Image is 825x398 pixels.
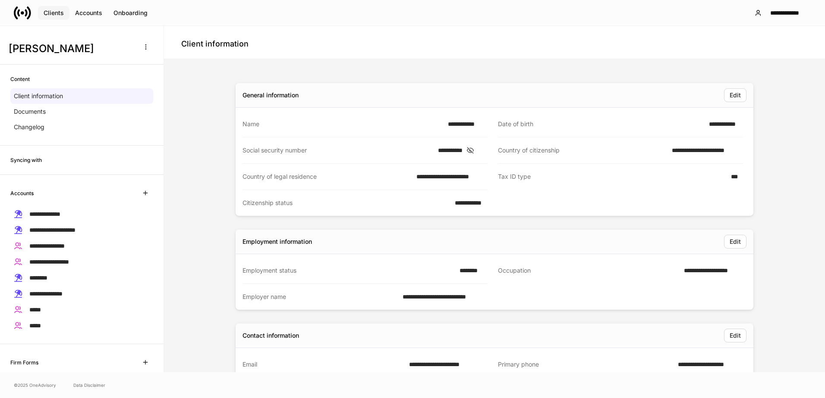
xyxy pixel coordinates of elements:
[14,123,44,131] p: Changelog
[108,6,153,20] button: Onboarding
[44,10,64,16] div: Clients
[181,39,249,49] h4: Client information
[242,91,299,99] div: General information
[10,104,153,119] a: Documents
[498,146,667,155] div: Country of citizenship
[14,92,63,100] p: Client information
[730,92,741,98] div: Edit
[498,120,704,128] div: Date of birth
[724,329,746,342] button: Edit
[242,292,397,301] div: Employer name
[724,235,746,249] button: Edit
[498,266,679,275] div: Occupation
[730,333,741,339] div: Edit
[10,88,153,104] a: Client information
[69,6,108,20] button: Accounts
[498,172,726,181] div: Tax ID type
[242,331,299,340] div: Contact information
[73,382,105,389] a: Data Disclaimer
[9,42,133,56] h3: [PERSON_NAME]
[242,266,454,275] div: Employment status
[38,6,69,20] button: Clients
[14,107,46,116] p: Documents
[242,199,450,207] div: Citizenship status
[10,119,153,135] a: Changelog
[10,189,34,197] h6: Accounts
[75,10,102,16] div: Accounts
[113,10,148,16] div: Onboarding
[730,239,741,245] div: Edit
[242,120,443,128] div: Name
[242,237,312,246] div: Employment information
[14,382,56,389] span: © 2025 OneAdvisory
[242,172,411,181] div: Country of legal residence
[10,75,30,83] h6: Content
[242,360,404,369] div: Email
[10,358,38,367] h6: Firm Forms
[242,146,433,155] div: Social security number
[498,360,673,369] div: Primary phone
[10,156,42,164] h6: Syncing with
[724,88,746,102] button: Edit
